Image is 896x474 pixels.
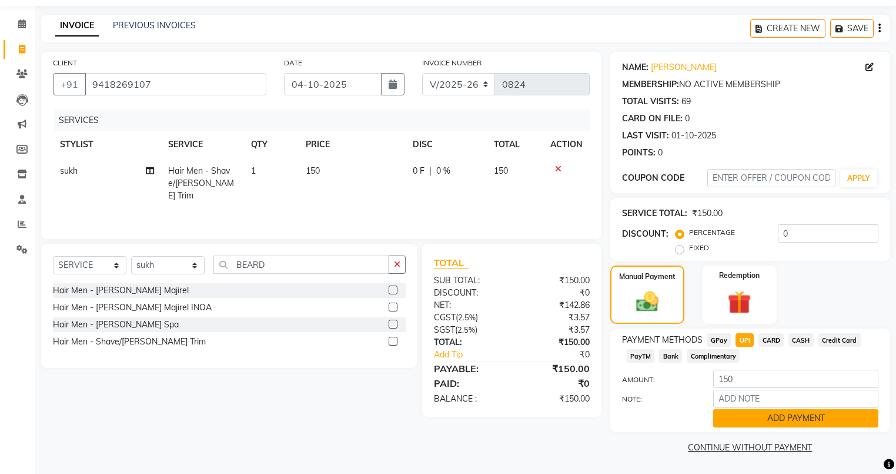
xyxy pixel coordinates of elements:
[53,131,161,158] th: STYLIST
[511,299,598,311] div: ₹142.86
[840,170,877,187] button: APPLY
[713,370,878,388] input: AMOUNT
[457,325,475,334] span: 2.5%
[436,165,450,177] span: 0 %
[613,394,704,405] label: NOTE:
[434,312,456,323] span: CGST
[613,442,888,454] a: CONTINUE WITHOUT PAYMENT
[425,324,511,336] div: ( )
[830,19,874,38] button: SAVE
[213,256,389,274] input: Search or Scan
[719,270,760,281] label: Redemption
[629,289,666,315] img: _cash.svg
[306,165,320,176] span: 150
[422,58,482,68] label: INVOICE NUMBER
[758,333,784,347] span: CARD
[622,334,703,346] span: PAYMENT METHODS
[622,61,648,74] div: NAME:
[622,130,669,142] div: LAST VISIT:
[60,165,78,176] span: sukh
[53,336,206,348] div: Hair Men - Shave/[PERSON_NAME] Trim
[53,58,77,68] label: CLIENT
[425,362,511,376] div: PAYABLE:
[425,287,511,299] div: DISCOUNT:
[622,207,687,220] div: SERVICE TOTAL:
[622,172,707,184] div: COUPON CODE
[113,20,196,31] a: PREVIOUS INVOICES
[458,313,476,322] span: 2.5%
[425,376,511,390] div: PAID:
[720,288,758,317] img: _gift.svg
[511,274,598,287] div: ₹150.00
[511,287,598,299] div: ₹0
[735,333,754,347] span: UPI
[658,147,663,159] div: 0
[788,333,814,347] span: CASH
[692,207,723,220] div: ₹150.00
[425,299,511,311] div: NET:
[53,319,179,331] div: Hair Men - [PERSON_NAME] Spa
[689,227,735,238] label: PERCENTAGE
[622,147,656,159] div: POINTS:
[511,376,598,390] div: ₹0
[425,274,511,287] div: SUB TOTAL:
[53,73,86,95] button: +91
[511,362,598,376] div: ₹150.00
[434,324,455,335] span: SGST
[687,349,740,363] span: Complimentary
[818,333,861,347] span: Credit Card
[161,131,244,158] th: SERVICE
[689,243,709,253] label: FIXED
[685,112,690,125] div: 0
[622,78,679,91] div: MEMBERSHIP:
[53,284,189,297] div: Hair Men - [PERSON_NAME] Majirel
[619,271,676,282] label: Manual Payment
[713,390,878,408] input: ADD NOTE
[487,131,543,158] th: TOTAL
[494,165,508,176] span: 150
[713,409,878,427] button: ADD PAYMENT
[284,58,302,68] label: DATE
[425,349,526,361] a: Add Tip
[413,165,424,177] span: 0 F
[613,374,704,385] label: AMOUNT:
[429,165,432,177] span: |
[543,131,590,158] th: ACTION
[55,15,99,37] a: INVOICE
[622,78,878,91] div: NO ACTIVE MEMBERSHIP
[671,130,716,142] div: 01-10-2025
[651,61,717,74] a: [PERSON_NAME]
[622,95,679,108] div: TOTAL VISITS:
[659,349,682,363] span: Bank
[511,336,598,349] div: ₹150.00
[622,112,683,125] div: CARD ON FILE:
[681,95,691,108] div: 69
[406,131,487,158] th: DISC
[244,131,299,158] th: QTY
[425,393,511,405] div: BALANCE :
[251,165,256,176] span: 1
[425,336,511,349] div: TOTAL:
[622,228,668,240] div: DISCOUNT:
[511,393,598,405] div: ₹150.00
[168,165,234,201] span: Hair Men - Shave/[PERSON_NAME] Trim
[511,311,598,324] div: ₹3.57
[434,257,469,269] span: TOTAL
[425,311,511,324] div: ( )
[707,169,835,187] input: ENTER OFFER / COUPON CODE
[54,110,599,131] div: SERVICES
[750,19,825,38] button: CREATE NEW
[85,73,266,95] input: SEARCH BY NAME/MOBILE/EMAIL/CODE
[511,324,598,336] div: ₹3.57
[707,333,731,347] span: GPay
[627,349,655,363] span: PayTM
[299,131,406,158] th: PRICE
[526,349,599,361] div: ₹0
[53,301,212,314] div: Hair Men - [PERSON_NAME] Majirel INOA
